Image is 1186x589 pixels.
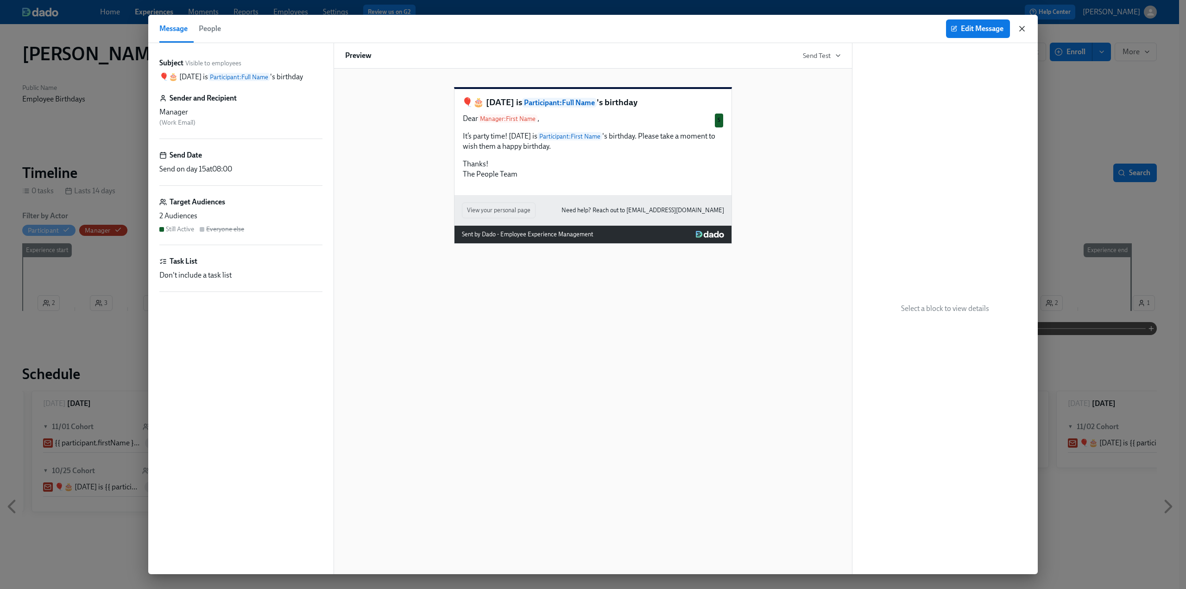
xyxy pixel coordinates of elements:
[522,98,597,108] span: Participant : Full Name
[166,225,194,234] div: Still Active
[159,211,322,221] div: 2 Audiences
[345,51,372,61] h6: Preview
[696,231,724,238] img: Dado
[159,72,303,82] p: 🎈🎂 [DATE] is 's birthday
[159,58,183,68] label: Subject
[467,206,530,215] span: View your personal page
[208,73,270,81] span: Participant : Full Name
[159,119,196,127] span: ( Work Email )
[199,22,221,35] span: People
[462,203,536,218] button: View your personal page
[462,96,724,109] p: 🎈🎂 [DATE] is 's birthday
[946,19,1010,38] button: Edit Message
[803,51,841,60] button: Send Test
[159,22,188,35] span: Message
[561,205,724,215] a: Need help? Reach out to [EMAIL_ADDRESS][DOMAIN_NAME]
[206,165,232,173] span: at 08:00
[159,164,322,174] div: Send on day 15
[462,113,724,180] div: DearManager:First Name, It’s party time! [DATE] isParticipant:First Name's birthday. Please take ...
[852,43,1038,574] div: Select a block to view details
[170,150,202,160] h6: Send Date
[953,24,1003,33] span: Edit Message
[170,256,197,266] h6: Task List
[159,270,322,280] div: Don't include a task list
[206,225,244,234] div: Everyone else
[170,197,225,207] h6: Target Audiences
[170,93,237,103] h6: Sender and Recipient
[462,229,593,240] div: Sent by Dado - Employee Experience Management
[159,107,322,117] div: Manager
[185,59,241,68] span: Visible to employees
[715,114,723,127] div: Used by Still Active audience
